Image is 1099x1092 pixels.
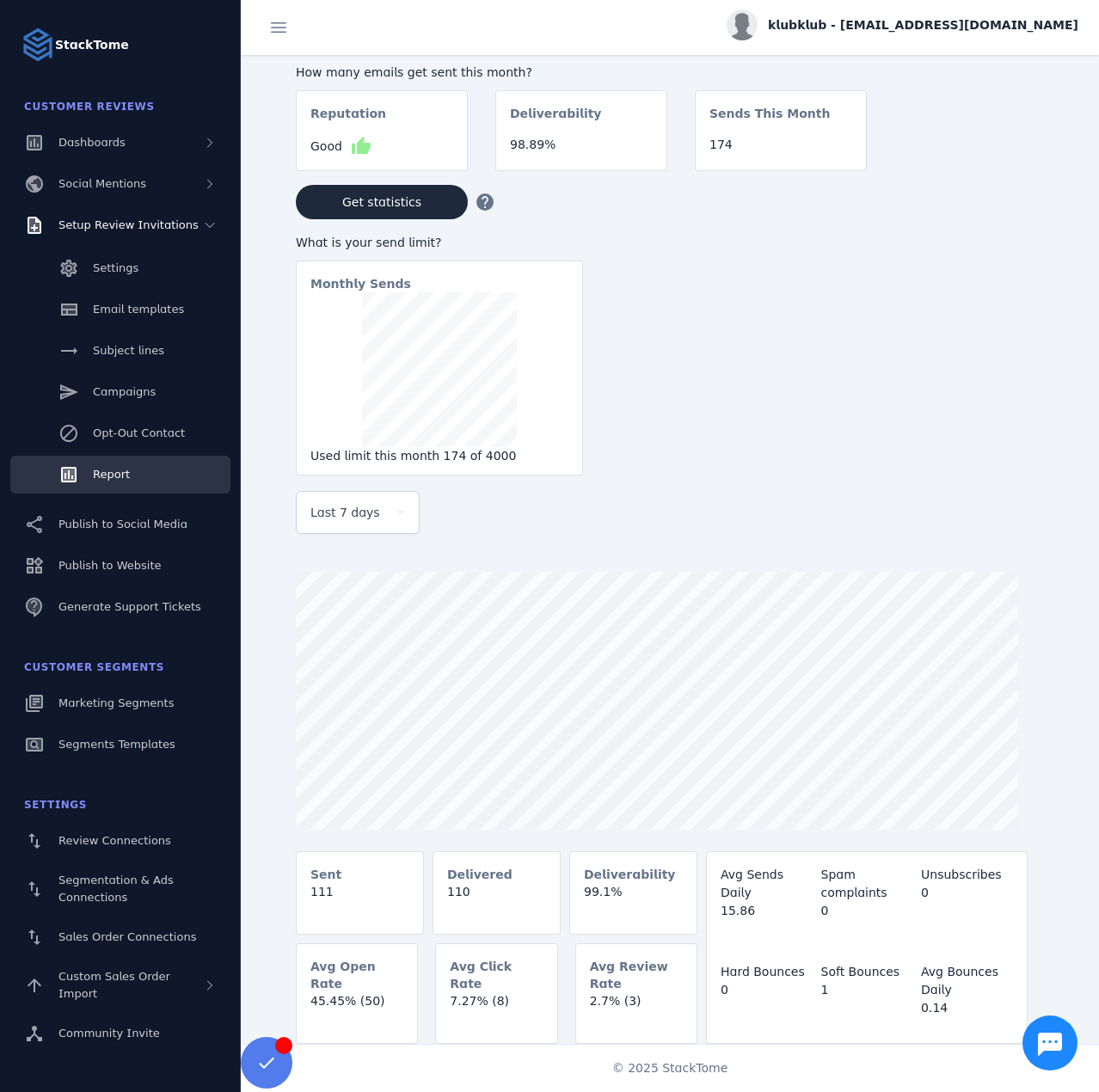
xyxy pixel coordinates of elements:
span: Report [93,468,130,481]
img: Logo image [21,28,55,62]
a: Settings [10,249,230,287]
div: Spam complaints [821,866,913,902]
div: 0 [821,902,913,920]
mat-card-subtitle: Avg Review Rate [590,958,683,992]
span: Good [310,138,342,156]
span: Generate Support Tickets [58,600,201,613]
div: 0.14 [921,999,1013,1017]
div: Avg Sends Daily [721,866,813,902]
span: Settings [93,261,138,274]
div: How many emails get sent this month? [296,64,867,82]
mat-card-subtitle: Sent [310,866,341,883]
img: profile.jpg [727,9,758,40]
mat-card-content: 174 [696,136,866,168]
mat-card-subtitle: Sends This Month [709,105,830,136]
mat-card-subtitle: Deliverability [510,105,602,136]
span: Marketing Segments [58,696,174,709]
span: Community Invite [58,1027,160,1040]
span: Sales Order Connections [58,930,196,943]
mat-card-content: 2.7% (3) [576,992,697,1024]
span: Last 7 days [310,502,380,523]
a: Publish to Social Media [10,506,230,543]
div: Avg Bounces Daily [921,963,1013,999]
div: Unsubscribes [921,866,1013,884]
span: Custom Sales Order Import [58,970,170,1000]
span: Email templates [93,303,184,316]
span: Get statistics [342,196,421,208]
mat-card-content: 111 [297,883,423,915]
div: What is your send limit? [296,234,583,252]
a: Publish to Website [10,547,230,585]
div: 0 [921,884,1013,902]
mat-card-content: 110 [433,883,560,915]
span: Subject lines [93,344,164,357]
span: © 2025 StackTome [612,1059,728,1077]
a: Report [10,456,230,494]
span: Opt-Out Contact [93,426,185,439]
mat-card-content: 99.1% [570,883,697,915]
span: Customer Reviews [24,101,155,113]
mat-card-subtitle: Avg Click Rate [450,958,543,992]
mat-card-content: 45.45% (50) [297,992,417,1024]
a: Marketing Segments [10,684,230,722]
span: Campaigns [93,385,156,398]
strong: StackTome [55,36,129,54]
button: klubklub - [EMAIL_ADDRESS][DOMAIN_NAME] [727,9,1078,40]
a: Segments Templates [10,726,230,764]
span: klubklub - [EMAIL_ADDRESS][DOMAIN_NAME] [768,16,1078,34]
span: Setup Review Invitations [58,218,199,231]
mat-card-subtitle: Deliverability [584,866,676,883]
span: Dashboards [58,136,126,149]
a: Sales Order Connections [10,918,230,956]
span: Segmentation & Ads Connections [58,874,174,904]
mat-icon: thumb_up [351,136,371,156]
a: Review Connections [10,822,230,860]
span: Review Connections [58,834,171,847]
a: Campaigns [10,373,230,411]
div: Soft Bounces [821,963,913,981]
span: Segments Templates [58,738,175,751]
mat-card-subtitle: Delivered [447,866,513,883]
button: Get statistics [296,185,468,219]
span: Publish to Social Media [58,518,187,531]
a: Community Invite [10,1015,230,1052]
span: Publish to Website [58,559,161,572]
a: Email templates [10,291,230,328]
div: 15.86 [721,902,813,920]
div: Hard Bounces [721,963,813,981]
span: Customer Segments [24,661,164,673]
div: 1 [821,981,913,999]
span: Settings [24,799,87,811]
mat-card-subtitle: Monthly Sends [310,275,411,292]
a: Generate Support Tickets [10,588,230,626]
div: 0 [721,981,813,999]
a: Segmentation & Ads Connections [10,863,230,915]
mat-card-subtitle: Avg Open Rate [310,958,403,992]
mat-card-subtitle: Reputation [310,105,386,136]
div: 98.89% [510,136,653,154]
a: Opt-Out Contact [10,414,230,452]
div: Used limit this month 174 of 4000 [310,447,568,465]
span: Social Mentions [58,177,146,190]
mat-card-content: 7.27% (8) [436,992,556,1024]
a: Subject lines [10,332,230,370]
